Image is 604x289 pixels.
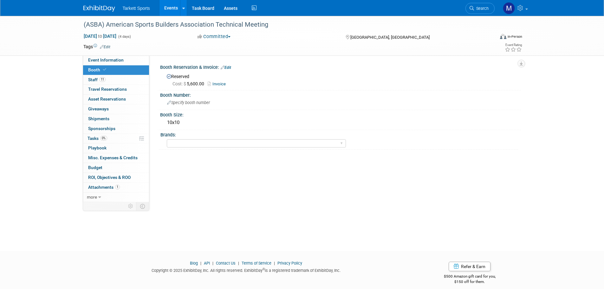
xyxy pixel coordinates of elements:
[503,2,515,14] img: Mathieu Martel
[83,5,115,12] img: ExhibitDay
[465,3,495,14] a: Search
[83,183,149,192] a: Attachments1
[160,130,518,138] div: Brands:
[88,185,120,190] span: Attachments
[83,124,149,134] a: Sponsorships
[88,175,131,180] span: ROI, Objectives & ROO
[216,261,236,266] a: Contact Us
[81,19,485,30] div: (ASBA) American Sports Builders Association Technical Meeting
[100,136,107,141] span: 0%
[204,261,210,266] a: API
[88,145,107,150] span: Playbook
[83,134,149,143] a: Tasks0%
[83,114,149,124] a: Shipments
[208,82,229,86] a: Invoice
[160,90,521,98] div: Booth Number:
[83,43,110,50] td: Tags
[263,267,265,271] sup: ®
[165,118,516,128] div: 10x10
[83,193,149,202] a: more
[103,68,106,71] i: Booth reservation complete
[88,87,127,92] span: Travel Reservations
[505,43,522,47] div: Event Rating
[199,261,203,266] span: |
[272,261,276,266] span: |
[211,261,215,266] span: |
[88,57,124,62] span: Event Information
[449,262,490,271] a: Refer & Earn
[190,261,198,266] a: Blog
[83,65,149,75] a: Booth
[500,34,506,39] img: Format-Inperson.png
[83,75,149,85] a: Staff11
[83,153,149,163] a: Misc. Expenses & Credits
[125,202,136,210] td: Personalize Event Tab Strip
[83,56,149,65] a: Event Information
[88,165,102,170] span: Budget
[457,33,523,43] div: Event Format
[221,65,231,70] a: Edit
[165,72,516,87] div: Reserved
[242,261,271,266] a: Terms of Service
[88,126,115,131] span: Sponsorships
[160,110,521,118] div: Booth Size:
[88,67,107,72] span: Booth
[83,104,149,114] a: Giveaways
[195,33,233,40] button: Committed
[83,33,117,39] span: [DATE] [DATE]
[350,35,430,40] span: [GEOGRAPHIC_DATA], [GEOGRAPHIC_DATA]
[88,96,126,102] span: Asset Reservations
[88,77,106,82] span: Staff
[87,194,97,200] span: more
[83,173,149,182] a: ROI, Objectives & ROO
[172,81,207,86] span: 5,600.00
[88,136,107,141] span: Tasks
[88,155,138,160] span: Misc. Expenses & Credits
[277,261,302,266] a: Privacy Policy
[237,261,241,266] span: |
[83,85,149,94] a: Travel Reservations
[83,143,149,153] a: Playbook
[167,100,210,105] span: Specify booth number
[160,62,521,71] div: Booth Reservation & Invoice:
[474,6,489,11] span: Search
[100,45,110,49] a: Edit
[123,6,150,11] span: Tarkett Sports
[115,185,120,189] span: 1
[88,116,109,121] span: Shipments
[172,81,187,86] span: Cost: $
[118,35,131,39] span: (4 days)
[97,34,103,39] span: to
[419,279,521,285] div: $150 off for them.
[83,266,409,273] div: Copyright © 2025 ExhibitDay, Inc. All rights reserved. ExhibitDay is a registered trademark of Ex...
[88,106,109,111] span: Giveaways
[136,202,149,210] td: Toggle Event Tabs
[99,77,106,82] span: 11
[419,270,521,284] div: $500 Amazon gift card for you,
[507,34,522,39] div: In-Person
[83,163,149,173] a: Budget
[83,95,149,104] a: Asset Reservations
